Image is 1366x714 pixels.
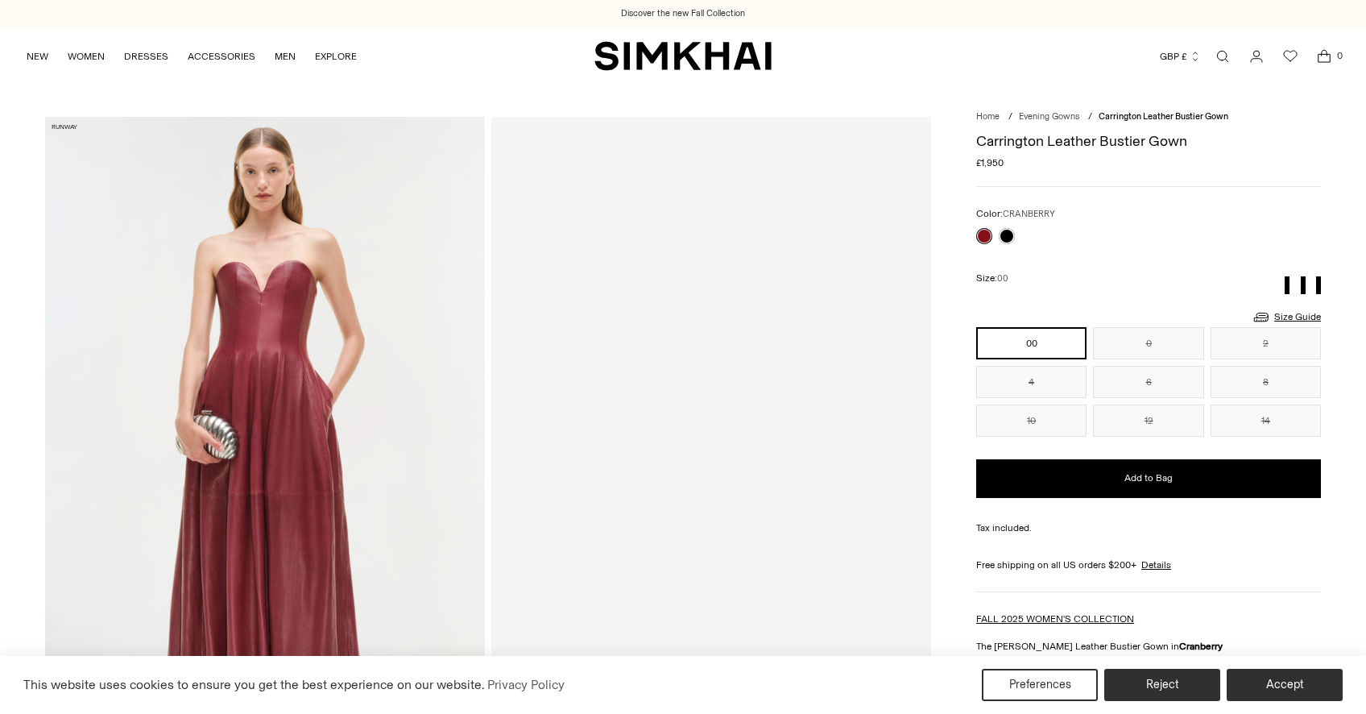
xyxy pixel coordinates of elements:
[1227,669,1343,701] button: Accept
[1019,111,1079,122] a: Evening Gowns
[1211,327,1321,359] button: 2
[1160,39,1201,74] button: GBP £
[1093,405,1203,437] button: 12
[976,405,1087,437] button: 10
[27,39,48,74] a: NEW
[1104,669,1220,701] button: Reject
[976,134,1321,148] h1: Carrington Leather Bustier Gown
[976,110,1321,124] nav: breadcrumbs
[982,669,1098,701] button: Preferences
[1093,327,1203,359] button: 0
[976,521,1321,535] div: Tax included.
[976,271,1008,286] label: Size:
[976,459,1321,498] button: Add to Bag
[594,40,772,72] a: SIMKHAI
[976,111,1000,122] a: Home
[1211,366,1321,398] button: 8
[976,206,1055,222] label: Color:
[1211,405,1321,437] button: 14
[976,327,1087,359] button: 00
[1141,558,1171,572] a: Details
[315,39,357,74] a: EXPLORE
[976,156,1004,170] span: £1,950
[1240,40,1273,73] a: Go to the account page
[1008,110,1012,124] div: /
[1124,471,1173,485] span: Add to Bag
[997,273,1008,284] span: 00
[1308,40,1340,73] a: Open cart modal
[976,639,1321,654] p: The [PERSON_NAME] Leather Bustier Gown in
[976,613,1134,625] a: FALL 2025 WOMEN'S COLLECTION
[124,39,168,74] a: DRESSES
[1179,641,1223,652] strong: Cranberry
[1207,40,1239,73] a: Open search modal
[1003,209,1055,219] span: CRANBERRY
[976,366,1087,398] button: 4
[1088,110,1092,124] div: /
[1099,111,1228,122] span: Carrington Leather Bustier Gown
[485,673,567,697] a: Privacy Policy (opens in a new tab)
[275,39,296,74] a: MEN
[1093,366,1203,398] button: 6
[68,39,105,74] a: WOMEN
[23,677,485,692] span: This website uses cookies to ensure you get the best experience on our website.
[976,558,1321,572] div: Free shipping on all US orders $200+
[1274,40,1306,73] a: Wishlist
[621,7,745,20] a: Discover the new Fall Collection
[1252,307,1321,327] a: Size Guide
[1332,48,1347,63] span: 0
[188,39,255,74] a: ACCESSORIES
